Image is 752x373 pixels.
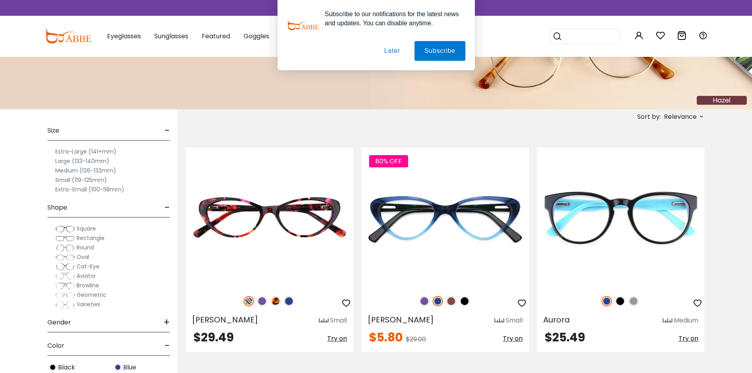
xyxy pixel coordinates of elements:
[77,291,107,299] span: Geometric
[664,110,697,124] span: Relevance
[602,296,612,306] img: Blue
[330,316,347,325] div: Small
[55,244,75,252] img: Round.png
[55,291,75,299] img: Geometric.png
[284,296,294,306] img: Blue
[506,316,523,325] div: Small
[361,148,529,287] img: Blue Hannah - Acetate ,Universal Bridge Fit
[77,234,105,242] span: Rectangle
[55,225,75,233] img: Square.png
[637,112,661,121] span: Sort by:
[244,296,254,306] img: Pattern
[193,329,234,346] span: $29.49
[55,301,75,309] img: Varieties.png
[369,155,408,167] span: 80% OFF
[287,9,319,41] img: notification icon
[165,198,170,217] span: -
[368,314,434,325] span: [PERSON_NAME]
[374,41,410,61] button: Later
[165,336,170,355] span: -
[114,364,122,371] img: Blue
[55,272,75,280] img: Aviator.png
[77,253,89,261] span: Oval
[77,300,100,308] span: Varieties
[77,272,96,280] span: Aviator
[55,253,75,261] img: Oval.png
[77,244,94,251] span: Round
[545,329,585,346] span: $25.49
[186,148,353,287] img: Pattern Elena - Acetate ,Universal Bridge Fit
[163,313,170,332] span: +
[679,332,698,346] button: Try on
[58,363,75,372] span: Black
[433,296,443,306] img: Blue
[414,41,465,61] button: Subscribe
[77,262,99,270] span: Cat-Eye
[55,156,109,166] label: Large (133-140mm)
[55,147,116,156] label: Extra-Large (141+mm)
[459,296,470,306] img: Black
[55,263,75,271] img: Cat-Eye.png
[55,166,116,175] label: Medium (126-132mm)
[537,148,705,287] img: Blue Aurora - Acetate ,Universal Bridge Fit
[663,318,672,324] img: size ruler
[270,296,281,306] img: Leopard
[47,336,64,355] span: Color
[77,281,99,289] span: Browline
[319,9,465,28] div: Subscribe to our notifications for the latest news and updates. You can disable anytime.
[55,175,107,185] label: Small (119-125mm)
[495,318,504,324] img: size ruler
[369,329,403,346] span: $5.80
[257,296,267,306] img: Purple
[123,363,136,372] span: Blue
[55,185,124,194] label: Extra-Small (100-118mm)
[55,234,75,242] img: Rectangle.png
[55,282,75,290] img: Browline.png
[628,296,639,306] img: Gray
[47,313,71,332] span: Gender
[674,316,698,325] div: Medium
[327,332,347,346] button: Try on
[503,332,523,346] button: Try on
[77,225,96,232] span: Square
[165,121,170,140] span: -
[679,334,698,343] span: Try on
[543,314,570,325] span: Aurora
[192,314,258,325] span: [PERSON_NAME]
[319,318,328,324] img: size ruler
[47,121,59,140] span: Size
[47,198,67,217] span: Shape
[615,296,625,306] img: Black
[446,296,456,306] img: Brown
[503,334,523,343] span: Try on
[406,335,426,344] span: $29.00
[419,296,429,306] img: Purple
[327,334,347,343] span: Try on
[49,364,56,371] img: Black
